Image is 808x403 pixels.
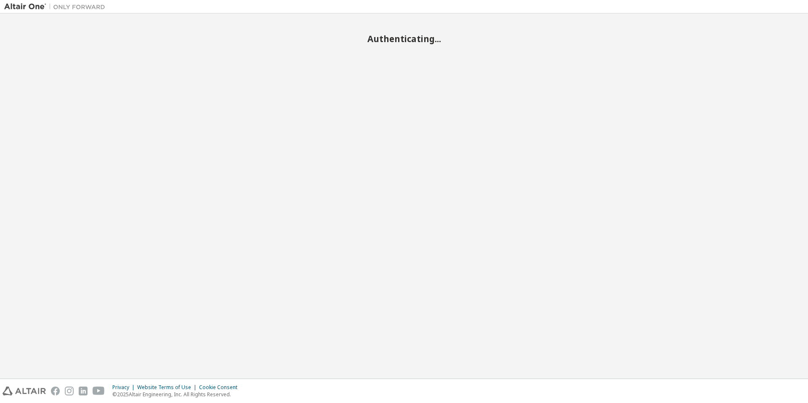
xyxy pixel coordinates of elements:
[3,387,46,395] img: altair_logo.svg
[4,3,109,11] img: Altair One
[93,387,105,395] img: youtube.svg
[51,387,60,395] img: facebook.svg
[4,33,804,44] h2: Authenticating...
[79,387,88,395] img: linkedin.svg
[199,384,242,391] div: Cookie Consent
[112,391,242,398] p: © 2025 Altair Engineering, Inc. All Rights Reserved.
[65,387,74,395] img: instagram.svg
[137,384,199,391] div: Website Terms of Use
[112,384,137,391] div: Privacy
